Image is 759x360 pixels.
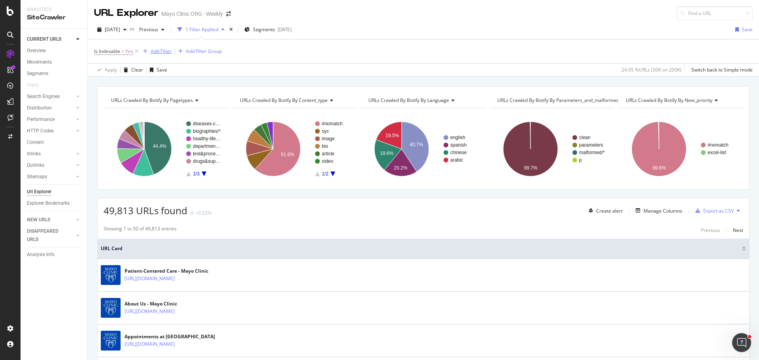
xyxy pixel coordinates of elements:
div: Movements [27,58,52,66]
text: biographies/* [193,128,221,134]
text: 19.5% [385,133,399,138]
button: Save [732,23,753,36]
div: Url Explorer [27,188,51,196]
div: Outlinks [27,161,44,170]
a: Url Explorer [27,188,82,196]
div: A chart. [490,115,614,183]
div: Switch back to Simple mode [691,66,753,73]
text: healthy-life… [193,136,221,141]
div: Next [733,227,743,234]
text: video [322,158,333,164]
a: CURRENT URLS [27,35,74,43]
div: Create alert [596,207,623,214]
text: english [450,135,465,140]
div: Export as CSV [703,207,734,214]
text: parameters [579,142,603,148]
a: Segments [27,70,82,78]
a: Movements [27,58,82,66]
div: +0.22% [195,209,211,216]
button: Next [733,225,743,235]
a: [URL][DOMAIN_NAME] [125,340,175,348]
text: 19.6% [380,151,394,156]
div: Previous [701,227,720,234]
div: Save [742,26,753,33]
text: clean [579,135,591,140]
a: Overview [27,47,82,55]
img: main image [101,298,121,318]
div: times [228,26,234,34]
text: departmen… [193,143,220,149]
button: Create alert [585,204,623,217]
a: Performance [27,115,74,124]
svg: A chart. [618,115,742,183]
div: Add Filter [151,48,172,55]
span: Yes [125,46,133,57]
text: 1/3 [193,171,200,177]
text: #nomatch [322,121,343,126]
div: Explorer Bookmarks [27,199,70,207]
button: Add Filter Group [175,47,222,56]
text: #nomatch [708,142,729,148]
text: 99.7% [524,165,537,171]
a: Search Engines [27,92,74,101]
button: Switch back to Simple mode [688,64,753,76]
text: chinese [450,150,467,155]
text: diseases-c… [193,121,220,126]
div: Segments [27,70,48,78]
div: 24.95 % URLs ( 50K on 200K ) [621,66,682,73]
div: HTTP Codes [27,127,54,135]
text: 1/2 [322,171,329,177]
button: Manage Columns [632,206,682,215]
span: URLs Crawled By Botify By content_type [240,97,328,104]
text: syc [322,128,329,134]
div: Performance [27,115,55,124]
div: SiteCrawler [27,13,81,22]
button: Segments[DATE] [241,23,295,36]
h4: URLs Crawled By Botify By language [367,94,479,107]
div: Mayo Clinic ORG - Weekly [161,10,223,18]
div: NEW URLS [27,216,50,224]
span: Segments [253,26,275,33]
iframe: Intercom live chat [732,333,751,352]
text: 20.2% [394,165,408,171]
text: test&proce… [193,151,220,156]
span: 2025 Sep. 17th [105,26,120,33]
div: Appointments at [GEOGRAPHIC_DATA] [125,333,215,340]
div: URL Explorer [94,6,158,20]
text: 99.6% [653,165,666,171]
text: excel-list [708,150,726,155]
div: Visits [27,81,39,89]
a: DISAPPEARED URLS [27,227,74,244]
div: Clear [131,66,143,73]
div: Search Engines [27,92,60,101]
button: Apply [94,64,117,76]
div: Add Filter Group [186,48,222,55]
a: Visits [27,81,47,89]
a: Outlinks [27,161,74,170]
div: arrow-right-arrow-left [226,11,231,17]
a: [URL][DOMAIN_NAME] [125,275,175,283]
div: Sitemaps [27,173,47,181]
button: Clear [121,64,143,76]
text: 61.6% [281,152,294,157]
div: Save [157,66,167,73]
svg: A chart. [232,115,356,183]
span: URLs Crawled By Botify By language [368,97,449,104]
div: CURRENT URLS [27,35,61,43]
a: Sitemaps [27,173,74,181]
span: Is Indexable [94,48,120,55]
span: 49,813 URLs found [104,204,187,217]
span: URL Card [101,245,740,252]
img: main image [101,265,121,285]
text: image [322,136,335,141]
button: Add Filter [140,47,172,56]
button: Previous [136,23,168,36]
div: [DATE] [278,26,292,33]
div: 1 Filter Applied [185,26,218,33]
div: Patient-Centered Care - Mayo Clinic [125,268,209,275]
text: article [322,151,334,156]
text: arabic [450,157,463,163]
a: Inlinks [27,150,74,158]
